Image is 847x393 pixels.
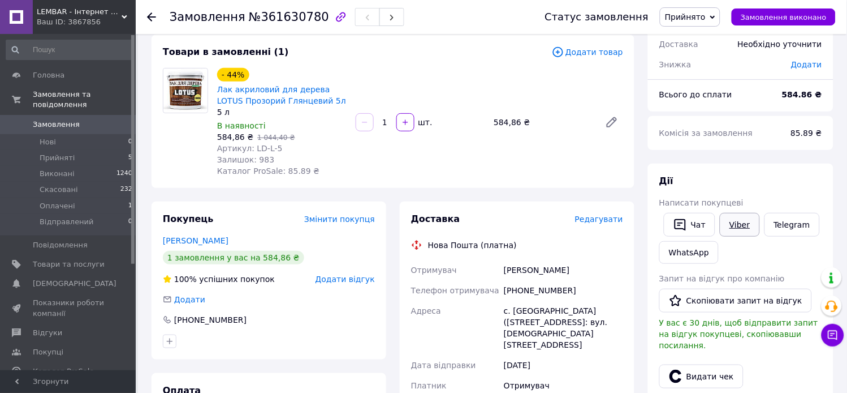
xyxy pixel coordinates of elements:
b: 584.86 ₴ [782,90,822,99]
button: Чат з покупцем [822,324,844,347]
span: Повідомлення [33,240,88,250]
span: 85.89 ₴ [791,129,822,138]
span: Артикул: LD-L-5 [217,144,283,153]
span: Всього до сплати [659,90,732,99]
span: Замовлення та повідомлення [33,89,136,110]
div: 584,86 ₴ [489,114,596,130]
div: - 44% [217,68,249,82]
span: Товари в замовленні (1) [163,46,289,57]
span: 100% [174,275,197,284]
span: 1 [128,201,132,211]
span: Змінити покупця [304,215,375,224]
span: У вас є 30 днів, щоб відправити запит на відгук покупцеві, скопіювавши посилання. [659,318,818,350]
span: Нові [40,137,56,147]
span: 584,86 ₴ [217,133,253,142]
span: Написати покупцеві [659,198,744,207]
span: Замовлення [33,119,80,130]
span: 0 [128,137,132,147]
span: Товари та послуги [33,259,105,270]
div: Ваш ID: 3867856 [37,17,136,27]
span: Замовлення [170,10,245,24]
div: Нова Пошта (платна) [425,240,520,251]
span: Додати [791,60,822,69]
span: 0 [128,217,132,227]
div: [PERSON_NAME] [502,260,625,280]
span: Дії [659,176,673,186]
a: [PERSON_NAME] [163,236,228,245]
span: Додати відгук [316,275,375,284]
span: Покупці [33,347,63,357]
span: Платник [411,381,447,390]
a: Viber [720,213,759,237]
button: Чат [664,213,715,237]
span: [DEMOGRAPHIC_DATA] [33,279,116,289]
button: Видати чек [659,365,744,388]
div: с. [GEOGRAPHIC_DATA] ([STREET_ADDRESS]: вул. [DEMOGRAPHIC_DATA][STREET_ADDRESS] [502,301,625,355]
span: Доставка [659,40,698,49]
div: 1 замовлення у вас на 584,86 ₴ [163,251,304,264]
a: Лак акриловий для дерева LOTUS Прозорий Глянцевий 5л [217,85,346,105]
span: Адреса [411,306,441,315]
div: [DATE] [502,355,625,375]
span: Виконані [40,169,75,179]
span: 232 [120,185,132,195]
span: Каталог ProSale [33,366,94,377]
img: Лак акриловий для дерева LOTUS Прозорий Глянцевий 5л [163,69,208,113]
span: Прийняті [40,153,75,163]
span: Оплачені [40,201,75,211]
span: Каталог ProSale: 85.89 ₴ [217,166,319,176]
button: Замовлення виконано [732,8,836,25]
button: Скопіювати запит на відгук [659,289,812,313]
span: 1 044,40 ₴ [257,134,295,142]
div: успішних покупок [163,274,275,285]
span: Прийнято [665,12,706,22]
span: Запит на відгук про компанію [659,274,785,283]
div: Необхідно уточнити [731,32,829,57]
input: Пошук [6,40,133,60]
span: Показники роботи компанії [33,298,105,318]
span: Доставка [411,213,460,224]
span: 1240 [116,169,132,179]
span: Отримувач [411,266,457,275]
span: Покупець [163,213,214,224]
div: Повернутися назад [147,11,156,23]
a: Редагувати [600,111,623,134]
span: Комісія за замовлення [659,129,753,138]
span: Додати товар [552,46,623,58]
span: №361630780 [249,10,329,24]
span: Замовлення виконано [741,13,827,22]
a: WhatsApp [659,241,719,264]
div: Статус замовлення [545,11,649,23]
span: В наявності [217,121,266,130]
a: Telegram [764,213,820,237]
div: 5 л [217,106,347,118]
div: [PHONE_NUMBER] [173,314,248,326]
span: LEMBAR - Інтернет магазин [37,7,122,17]
span: Відгуки [33,328,62,338]
span: 5 [128,153,132,163]
span: Дата відправки [411,361,476,370]
div: [PHONE_NUMBER] [502,280,625,301]
span: Відправлений [40,217,94,227]
span: Залишок: 983 [217,155,274,164]
span: Скасовані [40,185,78,195]
span: Знижка [659,60,692,69]
span: Телефон отримувача [411,286,499,295]
span: Додати [174,295,205,304]
div: шт. [416,117,434,128]
span: Головна [33,70,64,80]
span: Редагувати [575,215,623,224]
